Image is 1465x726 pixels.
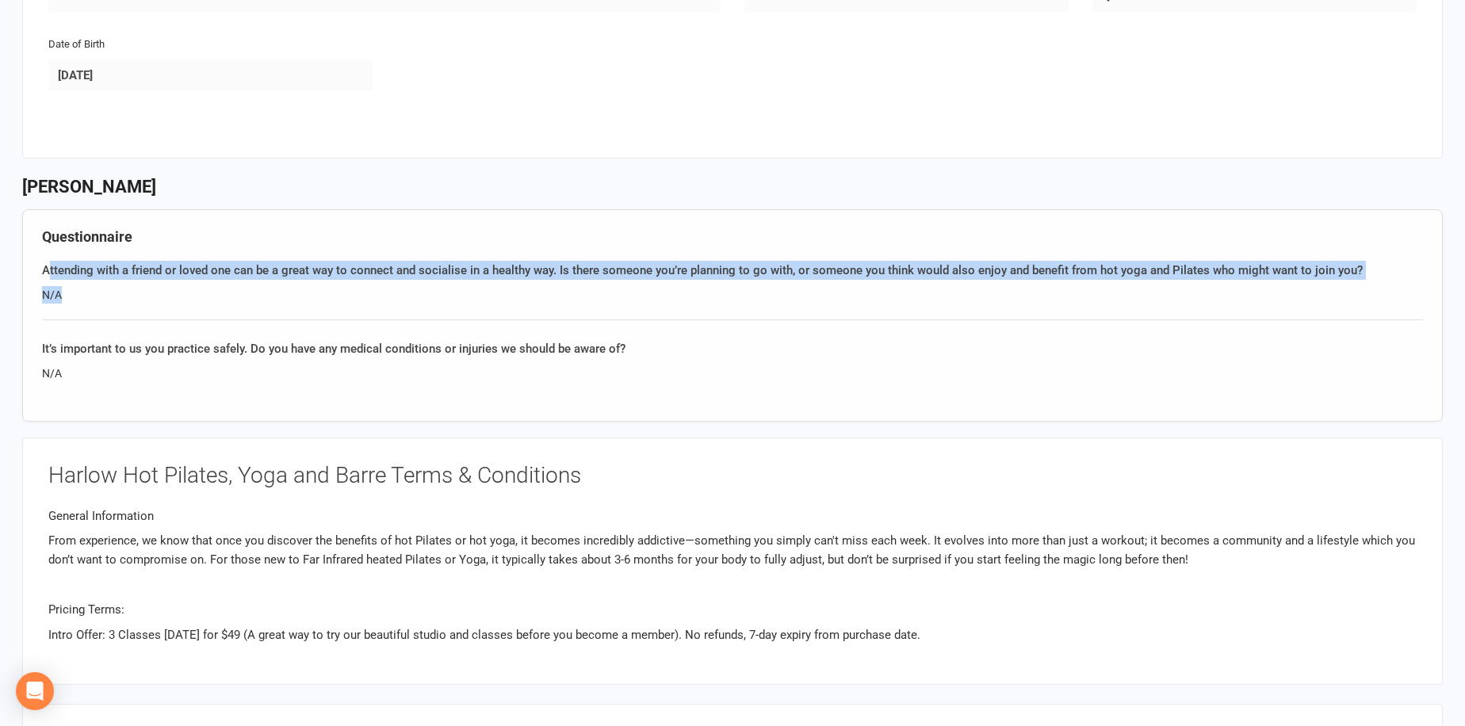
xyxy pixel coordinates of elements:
p: Intro Offer: 3 Classes [DATE] for $49 (A great way to try our beautiful studio and classes before... [48,625,1417,644]
h4: Questionnaire [42,229,1423,245]
div: It’s important to us you practice safely. Do you have any medical conditions or injuries we shoul... [42,339,1423,358]
div: N/A [42,286,1423,304]
p: From experience, we know that once you discover the benefits of hot Pilates or hot yoga, it becom... [48,531,1417,569]
p: Pricing Terms: [48,600,1417,619]
p: General Information [48,506,1417,525]
label: Date of Birth [48,36,105,53]
div: Open Intercom Messenger [16,672,54,710]
div: Attending with a friend or loved one can be a great way to connect and socialise in a healthy way... [42,261,1423,280]
h3: [PERSON_NAME] [22,178,1443,197]
div: N/A [42,365,1423,382]
h3: Harlow Hot Pilates, Yoga and Barre Terms & Conditions [48,464,1417,488]
signed-waiver-collapsible-panel: waiver.signed_waiver_form_attributes.gym_tacs_title [22,438,1443,686]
